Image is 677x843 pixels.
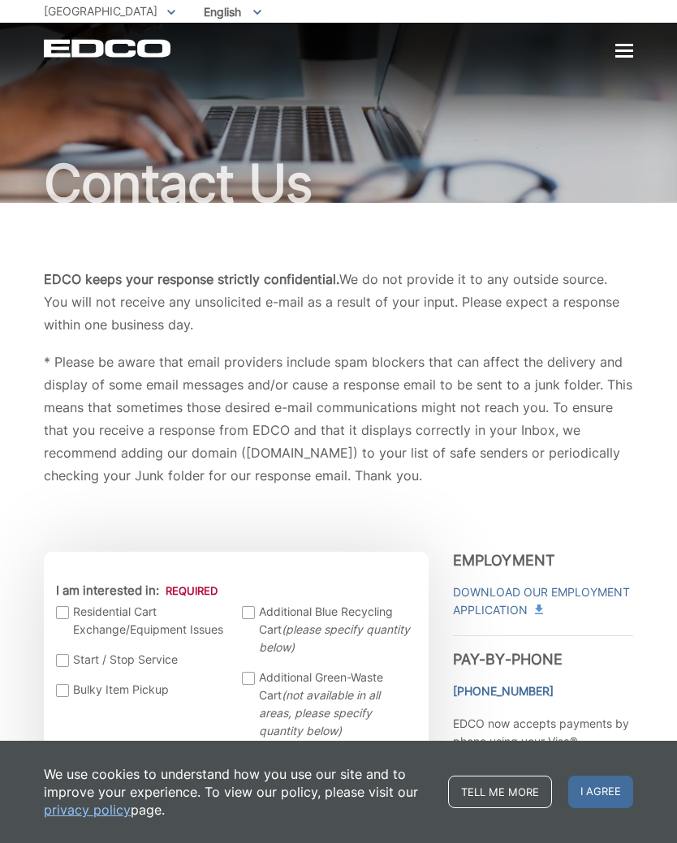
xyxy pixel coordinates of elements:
p: * Please be aware that email providers include spam blockers that can affect the delivery and dis... [44,351,633,487]
b: EDCO keeps your response strictly confidential. [44,271,339,287]
em: (please specify quantity below) [259,622,410,654]
h3: Pay-by-Phone [453,635,633,669]
a: Tell me more [448,776,552,808]
span: Additional Green-Waste Cart [259,669,412,740]
span: I agree [568,776,633,808]
h3: Employment [453,552,633,570]
a: EDCD logo. Return to the homepage. [44,39,173,58]
h1: Contact Us [44,157,633,209]
label: Residential Cart Exchange/Equipment Issues [56,603,226,639]
a: Download Our Employment Application [453,583,633,619]
label: I am interested in: [56,583,218,598]
span: Additional Blue Recycling Cart [259,603,412,656]
label: Start / Stop Service [56,651,226,669]
p: We use cookies to understand how you use our site and to improve your experience. To view our pol... [44,765,432,819]
span: [GEOGRAPHIC_DATA] [44,4,157,18]
p: EDCO now accepts payments by phone using your Visa®, MasterCard® or Electronic Check, 24 hours a ... [453,715,633,822]
label: Bulky Item Pickup [56,681,226,699]
a: privacy policy [44,801,131,819]
a: [PHONE_NUMBER] [453,682,554,700]
p: We do not provide it to any outside source. You will not receive any unsolicited e-mail as a resu... [44,268,633,336]
em: (not available in all areas, please specify quantity below) [259,688,380,738]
